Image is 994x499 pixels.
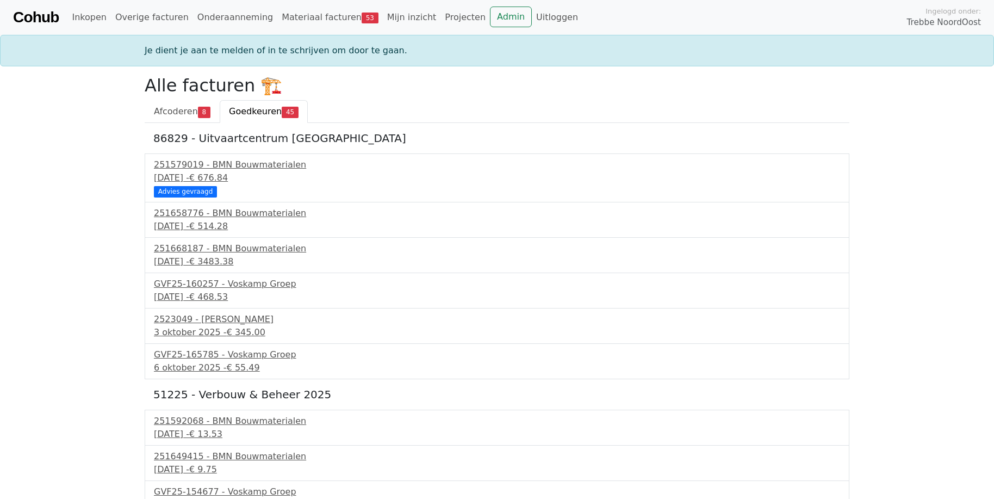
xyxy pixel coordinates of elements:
a: 2523049 - [PERSON_NAME]3 oktober 2025 -€ 345.00 [154,313,840,339]
h5: 51225 - Verbouw & Beheer 2025 [153,388,841,401]
div: Advies gevraagd [154,186,217,197]
span: 8 [198,107,210,118]
a: Admin [490,7,532,27]
span: € 13.53 [189,429,222,439]
a: Uitloggen [532,7,582,28]
a: Mijn inzicht [383,7,441,28]
div: 251592068 - BMN Bouwmaterialen [154,415,840,428]
div: 251579019 - BMN Bouwmaterialen [154,158,840,171]
h5: 86829 - Uitvaartcentrum [GEOGRAPHIC_DATA] [153,132,841,145]
a: GVF25-165785 - Voskamp Groep6 oktober 2025 -€ 55.49 [154,348,840,374]
span: Goedkeuren [229,106,282,116]
a: 251658776 - BMN Bouwmaterialen[DATE] -€ 514.28 [154,207,840,233]
div: [DATE] - [154,463,840,476]
div: GVF25-160257 - Voskamp Groep [154,278,840,291]
h2: Alle facturen 🏗️ [145,75,849,96]
div: Je dient je aan te melden of in te schrijven om door te gaan. [138,44,856,57]
div: [DATE] - [154,255,840,268]
a: Inkopen [67,7,110,28]
a: Projecten [440,7,490,28]
div: 6 oktober 2025 - [154,361,840,374]
span: € 55.49 [227,362,260,373]
span: € 514.28 [189,221,228,231]
a: GVF25-160257 - Voskamp Groep[DATE] -€ 468.53 [154,278,840,304]
a: Overige facturen [111,7,193,28]
a: Materiaal facturen53 [277,7,383,28]
span: Ingelogd onder: [925,6,981,16]
span: Afcoderen [154,106,198,116]
a: Cohub [13,4,59,30]
div: 2523049 - [PERSON_NAME] [154,313,840,326]
a: 251649415 - BMN Bouwmaterialen[DATE] -€ 9.75 [154,450,840,476]
div: [DATE] - [154,291,840,304]
div: [DATE] - [154,220,840,233]
div: [DATE] - [154,428,840,441]
a: 251592068 - BMN Bouwmaterialen[DATE] -€ 13.53 [154,415,840,441]
a: 251579019 - BMN Bouwmaterialen[DATE] -€ 676.84 Advies gevraagd [154,158,840,196]
div: [DATE] - [154,171,840,184]
div: GVF25-165785 - Voskamp Groep [154,348,840,361]
div: GVF25-154677 - Voskamp Groep [154,485,840,498]
div: 251658776 - BMN Bouwmaterialen [154,207,840,220]
span: € 676.84 [189,173,228,183]
a: Onderaanneming [193,7,277,28]
div: 3 oktober 2025 - [154,326,840,339]
a: Afcoderen8 [145,100,220,123]
a: Goedkeuren45 [220,100,308,123]
a: 251668187 - BMN Bouwmaterialen[DATE] -€ 3483.38 [154,242,840,268]
div: 251668187 - BMN Bouwmaterialen [154,242,840,255]
span: € 9.75 [189,464,217,475]
span: 45 [282,107,299,118]
span: € 3483.38 [189,256,233,267]
div: 251649415 - BMN Bouwmaterialen [154,450,840,463]
span: € 345.00 [227,327,265,337]
span: Trebbe NoordOost [907,16,981,29]
span: € 468.53 [189,292,228,302]
span: 53 [362,13,378,23]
